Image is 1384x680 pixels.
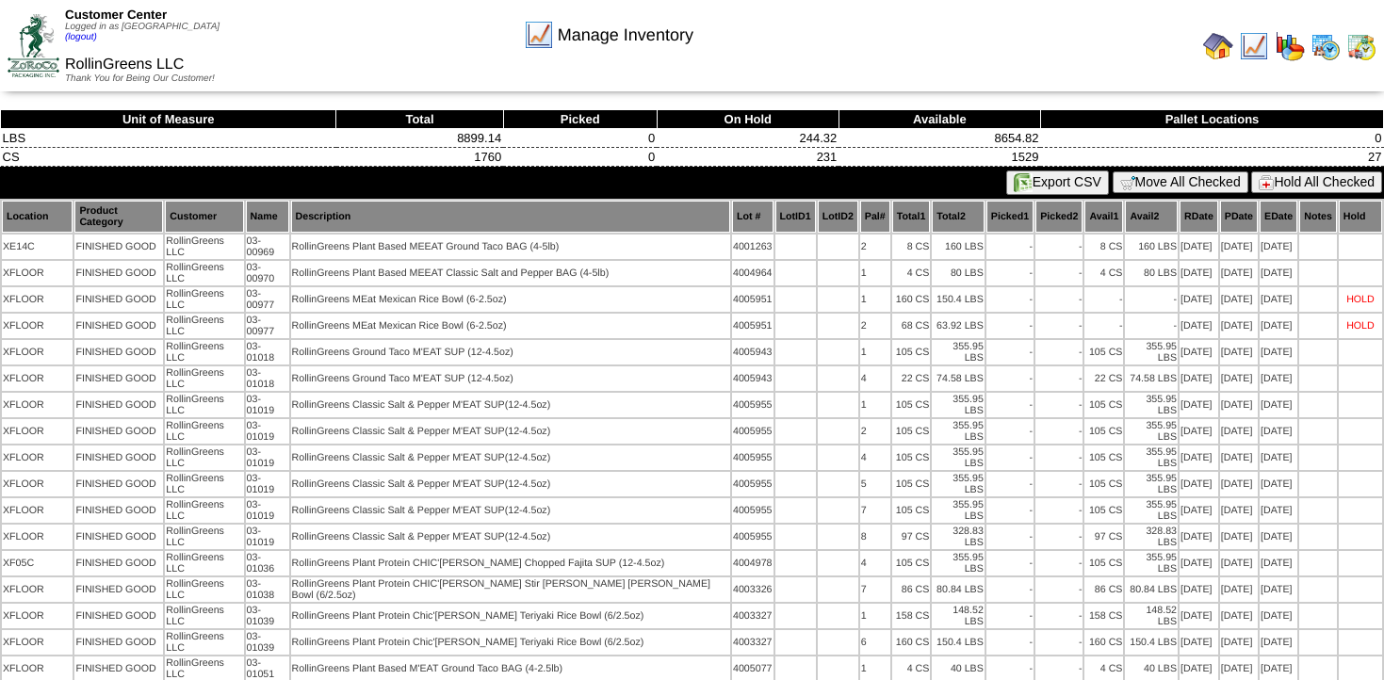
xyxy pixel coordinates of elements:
[2,261,73,285] td: XFLOOR
[2,314,73,338] td: XFLOOR
[1125,577,1178,602] td: 80.84 LBS
[986,604,1034,628] td: -
[1040,110,1383,129] th: Pallet Locations
[1035,340,1083,364] td: -
[932,525,985,549] td: 328.83 LBS
[1299,201,1337,233] th: Notes
[524,20,554,50] img: line_graph.gif
[165,366,243,391] td: RollinGreens LLC
[860,551,890,575] td: 4
[74,445,163,470] td: FINISHED GOOD
[986,261,1034,285] td: -
[1260,551,1297,575] td: [DATE]
[1035,393,1083,417] td: -
[732,445,773,470] td: 4005955
[892,201,931,233] th: Total1
[1125,551,1178,575] td: 355.95 LBS
[1035,445,1083,470] td: -
[932,314,985,338] td: 63.92 LBS
[932,551,985,575] td: 355.95 LBS
[1180,577,1218,602] td: [DATE]
[1084,577,1123,602] td: 86 CS
[291,201,730,233] th: Description
[1084,604,1123,628] td: 158 CS
[892,525,931,549] td: 97 CS
[860,577,890,602] td: 7
[1125,604,1178,628] td: 148.52 LBS
[1035,419,1083,444] td: -
[1084,261,1123,285] td: 4 CS
[732,498,773,523] td: 4005955
[165,340,243,364] td: RollinGreens LLC
[1035,201,1083,233] th: Picked2
[1260,445,1297,470] td: [DATE]
[291,235,730,259] td: RollinGreens Plant Based MEEAT Ground Taco BAG (4-5lb)
[246,261,289,285] td: 03-00970
[1180,261,1218,285] td: [DATE]
[2,287,73,312] td: XFLOOR
[892,235,931,259] td: 8 CS
[2,366,73,391] td: XFLOOR
[1120,175,1135,190] img: cart.gif
[986,314,1034,338] td: -
[1125,340,1178,364] td: 355.95 LBS
[1040,148,1383,167] td: 27
[165,393,243,417] td: RollinGreens LLC
[246,525,289,549] td: 03-01019
[165,314,243,338] td: RollinGreens LLC
[74,340,163,364] td: FINISHED GOOD
[932,393,985,417] td: 355.95 LBS
[1180,445,1218,470] td: [DATE]
[74,314,163,338] td: FINISHED GOOD
[1220,498,1258,523] td: [DATE]
[246,314,289,338] td: 03-00977
[2,340,73,364] td: XFLOOR
[986,525,1034,549] td: -
[165,604,243,628] td: RollinGreens LLC
[1035,472,1083,496] td: -
[291,472,730,496] td: RollinGreens Classic Salt & Pepper M'EAT SUP(12-4.5oz)
[1084,498,1123,523] td: 105 CS
[1035,261,1083,285] td: -
[291,525,730,549] td: RollinGreens Classic Salt & Pepper M'EAT SUP(12-4.5oz)
[246,201,289,233] th: Name
[1239,31,1269,61] img: line_graph.gif
[246,366,289,391] td: 03-01018
[932,340,985,364] td: 355.95 LBS
[732,261,773,285] td: 4004964
[860,393,890,417] td: 1
[2,201,73,233] th: Location
[1180,393,1218,417] td: [DATE]
[1251,171,1382,193] button: Hold All Checked
[892,419,931,444] td: 105 CS
[1125,261,1178,285] td: 80 LBS
[732,525,773,549] td: 4005955
[246,419,289,444] td: 03-01019
[74,261,163,285] td: FINISHED GOOD
[2,577,73,602] td: XFLOOR
[892,577,931,602] td: 86 CS
[291,314,730,338] td: RollinGreens MEat Mexican Rice Bowl (6-2.5oz)
[503,148,657,167] td: 0
[1275,31,1305,61] img: graph.gif
[892,551,931,575] td: 105 CS
[291,419,730,444] td: RollinGreens Classic Salt & Pepper M'EAT SUP(12-4.5oz)
[732,201,773,233] th: Lot #
[2,498,73,523] td: XFLOOR
[65,22,220,42] span: Logged in as [GEOGRAPHIC_DATA]
[1220,393,1258,417] td: [DATE]
[74,201,163,233] th: Product Category
[1125,472,1178,496] td: 355.95 LBS
[65,57,184,73] span: RollinGreens LLC
[246,287,289,312] td: 03-00977
[1035,235,1083,259] td: -
[1035,314,1083,338] td: -
[775,201,816,233] th: LotID1
[1260,472,1297,496] td: [DATE]
[1260,577,1297,602] td: [DATE]
[1180,472,1218,496] td: [DATE]
[246,498,289,523] td: 03-01019
[986,472,1034,496] td: -
[1084,472,1123,496] td: 105 CS
[74,551,163,575] td: FINISHED GOOD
